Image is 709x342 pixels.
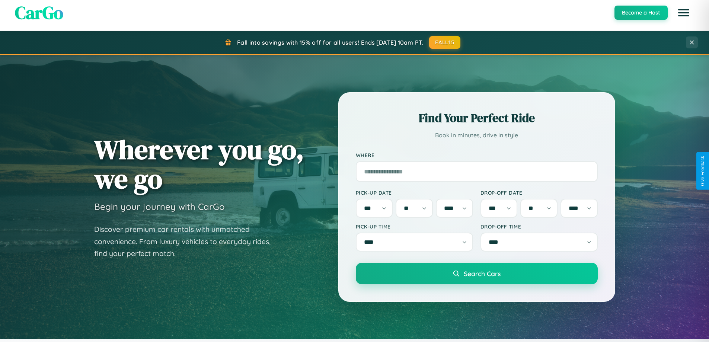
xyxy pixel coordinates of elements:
h1: Wherever you go, we go [94,135,304,194]
h3: Begin your journey with CarGo [94,201,225,212]
label: Pick-up Date [356,189,473,196]
button: FALL15 [429,36,460,49]
button: Become a Host [614,6,668,20]
p: Discover premium car rentals with unmatched convenience. From luxury vehicles to everyday rides, ... [94,223,280,260]
div: Give Feedback [700,156,705,186]
span: CarGo [15,0,63,25]
h2: Find Your Perfect Ride [356,110,598,126]
button: Open menu [673,2,694,23]
button: Search Cars [356,263,598,284]
label: Drop-off Time [480,223,598,230]
p: Book in minutes, drive in style [356,130,598,141]
span: Fall into savings with 15% off for all users! Ends [DATE] 10am PT. [237,39,424,46]
label: Pick-up Time [356,223,473,230]
label: Drop-off Date [480,189,598,196]
label: Where [356,152,598,158]
span: Search Cars [464,269,501,278]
